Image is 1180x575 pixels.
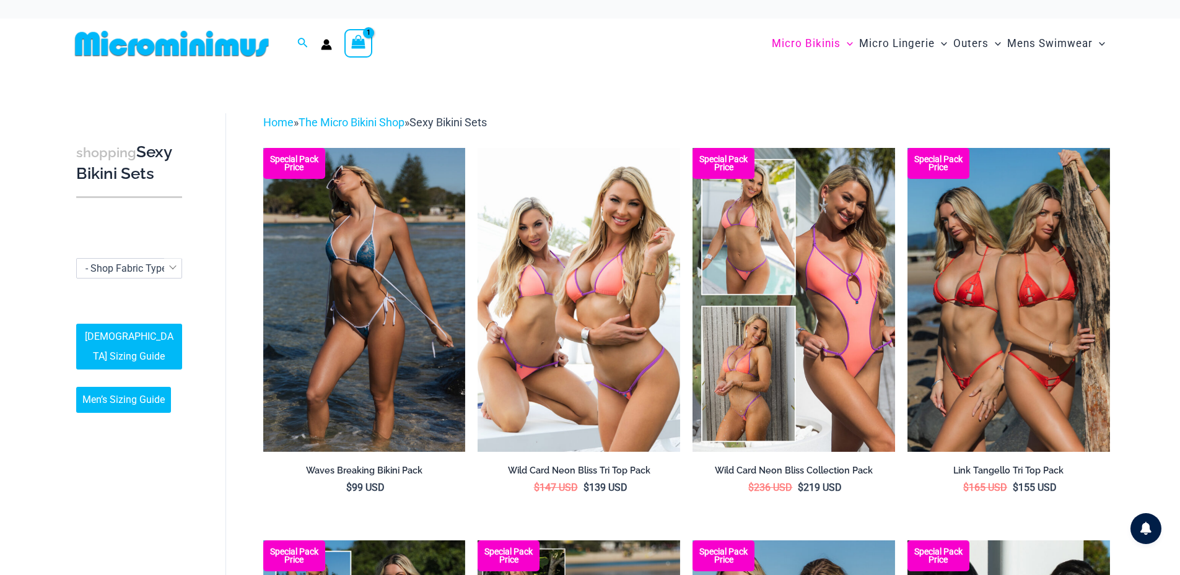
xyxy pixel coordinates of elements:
h3: Sexy Bikini Sets [76,142,182,184]
span: $ [798,482,803,493]
h2: Link Tangello Tri Top Pack [907,465,1110,477]
img: Wild Card Neon Bliss Tri Top Pack [478,148,680,451]
bdi: 139 USD [583,482,627,493]
b: Special Pack Price [478,548,540,564]
img: Bikini Pack [907,148,1110,451]
span: Menu Toggle [989,28,1001,59]
a: Mens SwimwearMenu ToggleMenu Toggle [1004,25,1108,63]
a: Micro LingerieMenu ToggleMenu Toggle [856,25,950,63]
h2: Wild Card Neon Bliss Tri Top Pack [478,465,680,477]
a: The Micro Bikini Shop [299,116,404,129]
span: Sexy Bikini Sets [409,116,487,129]
span: - Shop Fabric Type [85,262,167,274]
a: Collection Pack (7) Collection Pack B (1)Collection Pack B (1) [693,148,895,451]
a: Search icon link [297,36,308,51]
a: Bikini Pack Bikini Pack BBikini Pack B [907,148,1110,451]
bdi: 165 USD [963,482,1007,493]
b: Special Pack Price [907,155,969,171]
span: Menu Toggle [841,28,853,59]
img: Collection Pack (7) [693,148,895,451]
a: Wild Card Neon Bliss Tri Top Pack [478,465,680,481]
a: [DEMOGRAPHIC_DATA] Sizing Guide [76,324,182,370]
bdi: 147 USD [534,482,578,493]
a: Waves Breaking Bikini Pack [263,465,466,481]
a: Micro BikinisMenu ToggleMenu Toggle [769,25,856,63]
h2: Wild Card Neon Bliss Collection Pack [693,465,895,477]
bdi: 99 USD [346,482,385,493]
span: shopping [76,145,136,160]
a: Waves Breaking Ocean 312 Top 456 Bottom 08 Waves Breaking Ocean 312 Top 456 Bottom 04Waves Breaki... [263,148,466,451]
span: Menu Toggle [935,28,947,59]
span: Outers [953,28,989,59]
nav: Site Navigation [767,23,1111,64]
b: Special Pack Price [907,548,969,564]
span: $ [963,482,969,493]
span: Micro Bikinis [772,28,841,59]
a: Men’s Sizing Guide [76,387,171,413]
b: Special Pack Price [693,155,754,171]
span: $ [346,482,352,493]
span: $ [1013,482,1018,493]
span: Mens Swimwear [1007,28,1093,59]
bdi: 219 USD [798,482,842,493]
span: Micro Lingerie [859,28,935,59]
span: $ [534,482,540,493]
a: Link Tangello Tri Top Pack [907,465,1110,481]
a: Account icon link [321,39,332,50]
bdi: 236 USD [748,482,792,493]
a: View Shopping Cart, 1 items [344,29,373,58]
a: OutersMenu ToggleMenu Toggle [950,25,1004,63]
span: - Shop Fabric Type [77,259,181,278]
span: - Shop Fabric Type [76,258,182,279]
span: $ [748,482,754,493]
a: Wild Card Neon Bliss Tri Top PackWild Card Neon Bliss Tri Top Pack BWild Card Neon Bliss Tri Top ... [478,148,680,451]
b: Special Pack Price [693,548,754,564]
img: Waves Breaking Ocean 312 Top 456 Bottom 08 [263,148,466,451]
img: MM SHOP LOGO FLAT [70,30,274,58]
span: Menu Toggle [1093,28,1105,59]
b: Special Pack Price [263,548,325,564]
bdi: 155 USD [1013,482,1057,493]
a: Wild Card Neon Bliss Collection Pack [693,465,895,481]
span: » » [263,116,487,129]
h2: Waves Breaking Bikini Pack [263,465,466,477]
a: Home [263,116,294,129]
span: $ [583,482,589,493]
b: Special Pack Price [263,155,325,171]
